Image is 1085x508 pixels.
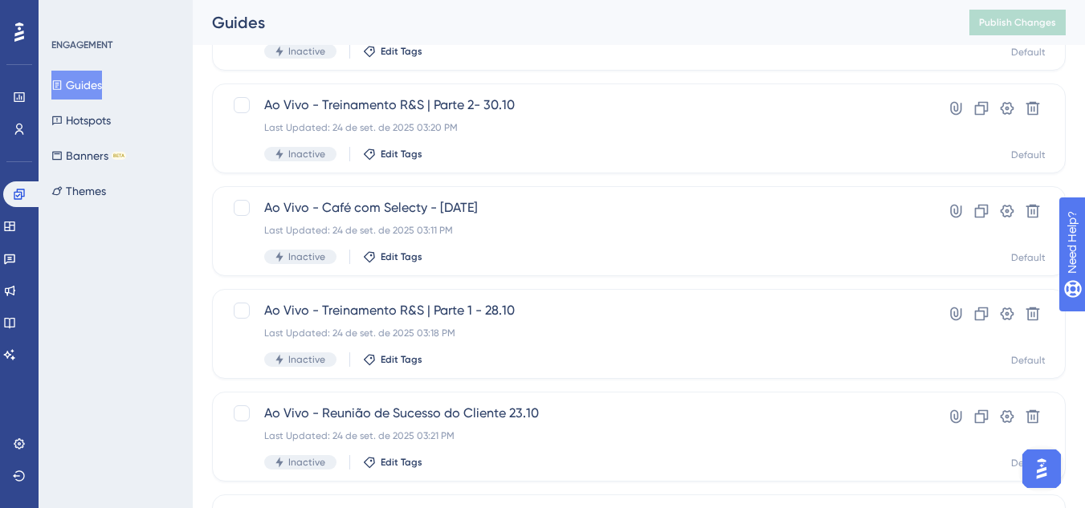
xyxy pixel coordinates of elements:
[264,327,885,339] div: Last Updated: 24 de set. de 2025 03:18 PM
[979,16,1056,29] span: Publish Changes
[264,96,885,115] span: Ao Vivo - Treinamento R&S | Parte 2- 30.10
[381,456,422,469] span: Edit Tags
[363,456,422,469] button: Edit Tags
[51,141,126,170] button: BannersBETA
[112,152,126,160] div: BETA
[1011,148,1046,161] div: Default
[288,353,325,366] span: Inactive
[363,353,422,366] button: Edit Tags
[264,301,885,320] span: Ao Vivo - Treinamento R&S | Parte 1 - 28.10
[264,198,885,217] span: Ao Vivo - Café com Selecty - [DATE]
[363,148,422,161] button: Edit Tags
[212,11,929,34] div: Guides
[1011,354,1046,367] div: Default
[1011,251,1046,264] div: Default
[51,39,112,51] div: ENGAGEMENT
[288,45,325,58] span: Inactive
[264,429,885,442] div: Last Updated: 24 de set. de 2025 03:21 PM
[363,45,422,58] button: Edit Tags
[969,10,1066,35] button: Publish Changes
[51,177,106,205] button: Themes
[288,148,325,161] span: Inactive
[381,45,422,58] span: Edit Tags
[264,404,885,423] span: Ao Vivo - Reunião de Sucesso do Cliente 23.10
[1011,46,1046,59] div: Default
[363,250,422,263] button: Edit Tags
[38,4,100,23] span: Need Help?
[1018,445,1066,493] iframe: UserGuiding AI Assistant Launcher
[381,250,422,263] span: Edit Tags
[51,71,102,100] button: Guides
[381,353,422,366] span: Edit Tags
[288,250,325,263] span: Inactive
[51,106,111,135] button: Hotspots
[264,224,885,237] div: Last Updated: 24 de set. de 2025 03:11 PM
[264,121,885,134] div: Last Updated: 24 de set. de 2025 03:20 PM
[381,148,422,161] span: Edit Tags
[1011,457,1046,469] div: Default
[288,456,325,469] span: Inactive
